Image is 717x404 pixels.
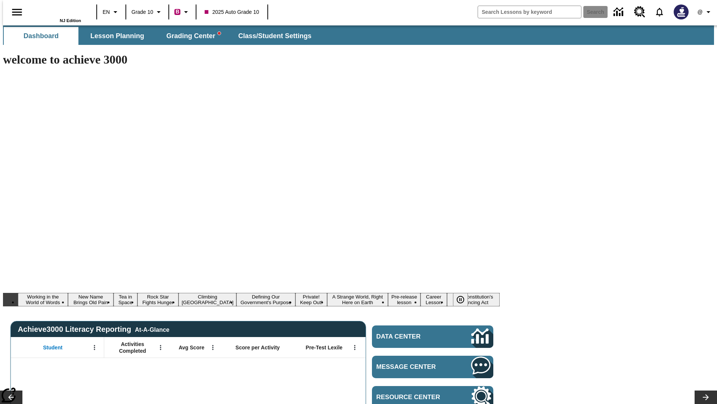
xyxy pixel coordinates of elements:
[103,8,110,16] span: EN
[238,32,311,40] span: Class/Student Settings
[68,293,114,306] button: Slide 2 New Name Brings Old Pain
[236,344,280,351] span: Score per Activity
[135,325,169,333] div: At-A-Glance
[18,293,68,306] button: Slide 1 Working in the World of Words
[447,293,500,306] button: Slide 11 The Constitution's Balancing Act
[4,27,78,45] button: Dashboard
[218,32,221,35] svg: writing assistant alert
[697,8,702,16] span: @
[3,53,500,67] h1: welcome to achieve 3000
[99,5,123,19] button: Language: EN, Select a language
[89,342,100,353] button: Open Menu
[453,293,468,306] button: Pause
[24,32,59,40] span: Dashboard
[32,3,81,23] div: Home
[137,293,179,306] button: Slide 4 Rock Star Fights Hunger
[80,27,155,45] button: Lesson Planning
[693,5,717,19] button: Profile/Settings
[232,27,317,45] button: Class/Student Settings
[60,18,81,23] span: NJ Edition
[32,3,81,18] a: Home
[155,342,166,353] button: Open Menu
[3,27,318,45] div: SubNavbar
[669,2,693,22] button: Select a new avatar
[114,293,137,306] button: Slide 3 Tea in Space
[349,342,360,353] button: Open Menu
[306,344,343,351] span: Pre-Test Lexile
[171,5,193,19] button: Boost Class color is violet red. Change class color
[156,27,231,45] button: Grading Center
[236,293,295,306] button: Slide 6 Defining Our Government's Purpose
[372,325,493,348] a: Data Center
[376,333,446,340] span: Data Center
[327,293,388,306] button: Slide 8 A Strange World, Right Here on Earth
[179,344,204,351] span: Avg Score
[630,2,650,22] a: Resource Center, Will open in new tab
[176,7,179,16] span: B
[166,32,220,40] span: Grading Center
[695,391,717,404] button: Lesson carousel, Next
[453,293,475,306] div: Pause
[6,1,28,23] button: Open side menu
[372,356,493,378] a: Message Center
[179,293,236,306] button: Slide 5 Climbing Mount Tai
[3,25,714,45] div: SubNavbar
[478,6,581,18] input: search field
[376,394,449,401] span: Resource Center
[388,293,420,306] button: Slide 9 Pre-release lesson
[420,293,447,306] button: Slide 10 Career Lesson
[609,2,630,22] a: Data Center
[128,5,166,19] button: Grade: Grade 10, Select a grade
[108,341,157,354] span: Activities Completed
[18,325,170,334] span: Achieve3000 Literacy Reporting
[131,8,153,16] span: Grade 10
[90,32,144,40] span: Lesson Planning
[295,293,327,306] button: Slide 7 Private! Keep Out!
[674,4,689,19] img: Avatar
[43,344,62,351] span: Student
[207,342,218,353] button: Open Menu
[650,2,669,22] a: Notifications
[376,363,449,371] span: Message Center
[205,8,259,16] span: 2025 Auto Grade 10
